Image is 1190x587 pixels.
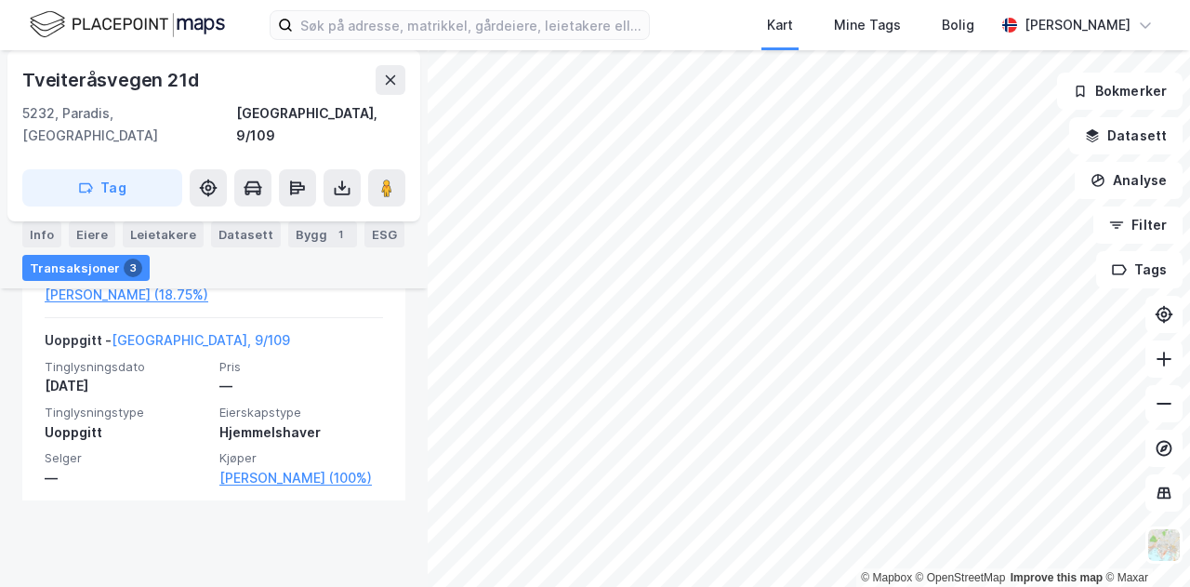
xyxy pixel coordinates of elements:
[1093,207,1183,244] button: Filter
[30,8,225,41] img: logo.f888ab2527a4732fd821a326f86c7f29.svg
[767,14,793,36] div: Kart
[45,405,208,420] span: Tinglysningstype
[219,467,383,489] a: [PERSON_NAME] (100%)
[364,221,404,247] div: ESG
[45,329,290,359] div: Uoppgitt -
[1075,162,1183,199] button: Analyse
[942,14,974,36] div: Bolig
[22,169,182,207] button: Tag
[1097,498,1190,587] div: Kontrollprogram for chat
[211,221,281,247] div: Datasett
[22,221,61,247] div: Info
[861,571,912,584] a: Mapbox
[331,225,350,244] div: 1
[1057,73,1183,110] button: Bokmerker
[834,14,901,36] div: Mine Tags
[916,571,1006,584] a: OpenStreetMap
[45,450,208,466] span: Selger
[22,65,202,95] div: Tveiteråsvegen 21d
[45,284,208,306] a: [PERSON_NAME] (18.75%)
[1025,14,1130,36] div: [PERSON_NAME]
[69,221,115,247] div: Eiere
[45,467,208,489] div: —
[45,421,208,444] div: Uoppgitt
[112,332,290,348] a: [GEOGRAPHIC_DATA], 9/109
[45,375,208,397] div: [DATE]
[1069,117,1183,154] button: Datasett
[1011,571,1103,584] a: Improve this map
[219,450,383,466] span: Kjøper
[22,102,236,147] div: 5232, Paradis, [GEOGRAPHIC_DATA]
[236,102,405,147] div: [GEOGRAPHIC_DATA], 9/109
[293,11,649,39] input: Søk på adresse, matrikkel, gårdeiere, leietakere eller personer
[124,259,142,277] div: 3
[219,405,383,420] span: Eierskapstype
[1097,498,1190,587] iframe: Chat Widget
[1096,251,1183,288] button: Tags
[123,221,204,247] div: Leietakere
[219,359,383,375] span: Pris
[219,421,383,444] div: Hjemmelshaver
[22,255,150,281] div: Transaksjoner
[219,375,383,397] div: —
[45,359,208,375] span: Tinglysningsdato
[288,221,357,247] div: Bygg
